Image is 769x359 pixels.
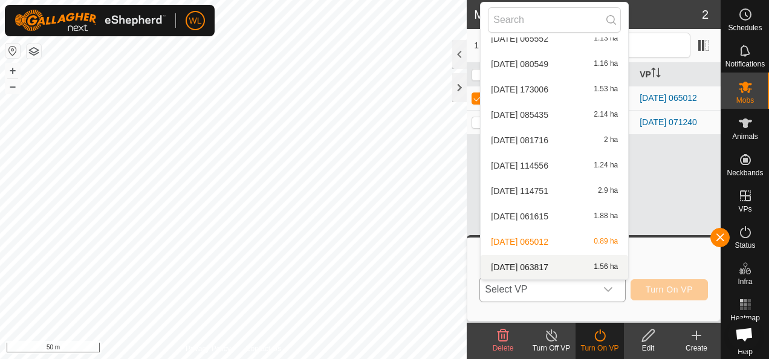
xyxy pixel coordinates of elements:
li: 2025-09-15 081716 [481,128,628,152]
li: 2025-09-19 065012 [481,230,628,254]
span: Select VP [480,277,595,302]
span: 2 ha [604,136,618,144]
li: 2025-09-21 063817 [481,255,628,279]
button: Turn On VP [631,279,708,300]
li: 2025-09-17 114556 [481,154,628,178]
span: 1.24 ha [594,161,618,170]
span: Schedules [728,24,762,31]
span: [DATE] 063817 [491,263,548,271]
h2: Mobs [474,7,702,22]
a: Contact Us [245,343,281,354]
span: 1 selected [474,39,543,52]
li: 2025-09-11 065552 [481,27,628,51]
div: Turn On VP [576,343,624,354]
li: 2025-09-12 080549 [481,52,628,76]
a: [DATE] 071240 [640,117,697,127]
span: [DATE] 061615 [491,212,548,221]
span: 0.89 ha [594,238,618,246]
span: VPs [738,205,751,213]
a: Privacy Policy [186,343,231,354]
button: – [5,79,20,94]
li: 2025-09-12 173006 [481,77,628,102]
span: Delete [493,344,514,352]
span: [DATE] 065552 [491,34,548,43]
li: 2025-09-19 061615 [481,204,628,228]
span: Animals [732,133,758,140]
span: Help [738,348,753,355]
div: dropdown trigger [596,277,620,302]
span: [DATE] 114556 [491,161,548,170]
span: Neckbands [727,169,763,176]
span: [DATE] 085435 [491,111,548,119]
button: Reset Map [5,44,20,58]
input: Search [488,7,621,33]
span: 1.56 ha [594,263,618,271]
span: 1.13 ha [594,34,618,43]
div: Turn Off VP [527,343,576,354]
span: Mobs [736,97,754,104]
div: Edit [624,343,672,354]
div: Open chat [728,318,761,351]
button: Map Layers [27,44,41,59]
li: 2025-09-14 085435 [481,103,628,127]
span: Heatmap [730,314,760,322]
button: + [5,63,20,78]
span: Infra [738,278,752,285]
span: 1.53 ha [594,85,618,94]
span: 2.9 ha [598,187,618,195]
span: [DATE] 081716 [491,136,548,144]
span: Notifications [725,60,765,68]
span: 2.14 ha [594,111,618,119]
p-sorticon: Activate to sort [651,70,661,79]
span: 1.88 ha [594,212,618,221]
a: [DATE] 065012 [640,93,697,103]
span: 1.16 ha [594,60,618,68]
span: [DATE] 065012 [491,238,548,246]
th: VP [635,63,721,86]
span: Status [735,242,755,249]
li: 2025-09-17 114751 [481,179,628,203]
span: Turn On VP [646,285,693,294]
span: [DATE] 173006 [491,85,548,94]
span: 2 [702,5,709,24]
span: [DATE] 114751 [491,187,548,195]
img: Gallagher Logo [15,10,166,31]
span: [DATE] 080549 [491,60,548,68]
div: Create [672,343,721,354]
span: WL [189,15,202,27]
